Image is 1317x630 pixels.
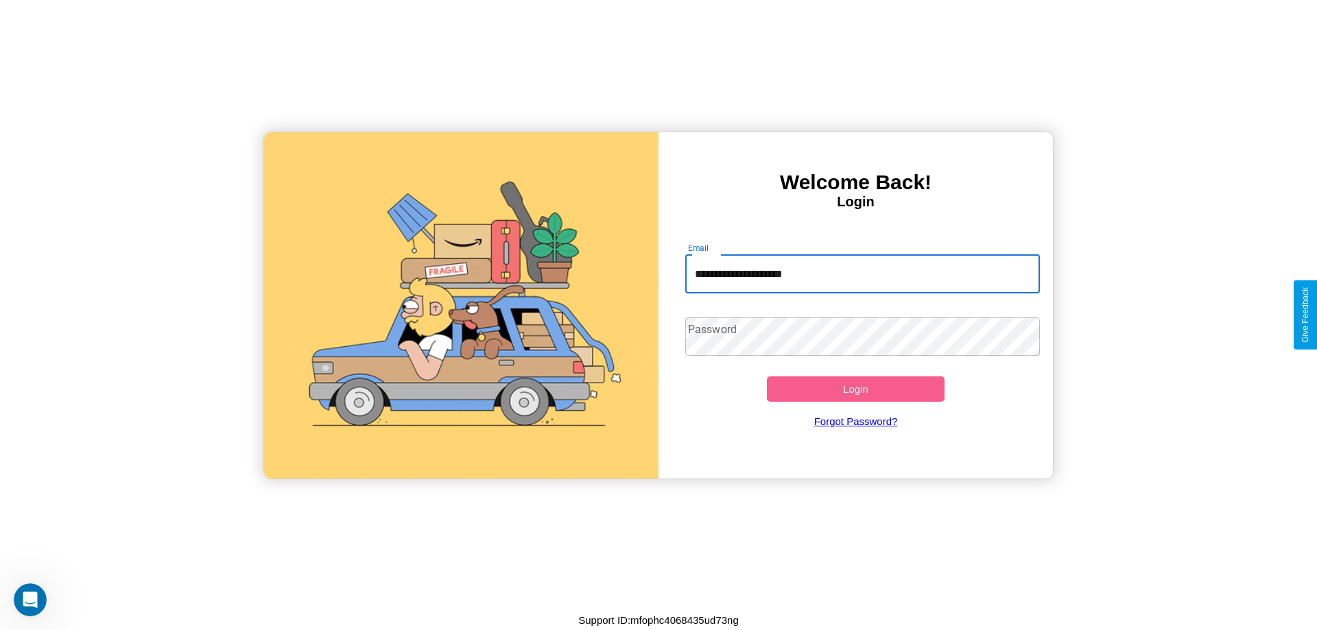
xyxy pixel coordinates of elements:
[264,132,658,478] img: gif
[658,171,1053,194] h3: Welcome Back!
[14,583,47,616] iframe: Intercom live chat
[678,402,1034,441] a: Forgot Password?
[578,611,739,629] p: Support ID: mfophc4068435ud73ng
[688,242,709,254] label: Email
[658,194,1053,210] h4: Login
[767,376,945,402] button: Login
[1301,287,1310,343] div: Give Feedback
